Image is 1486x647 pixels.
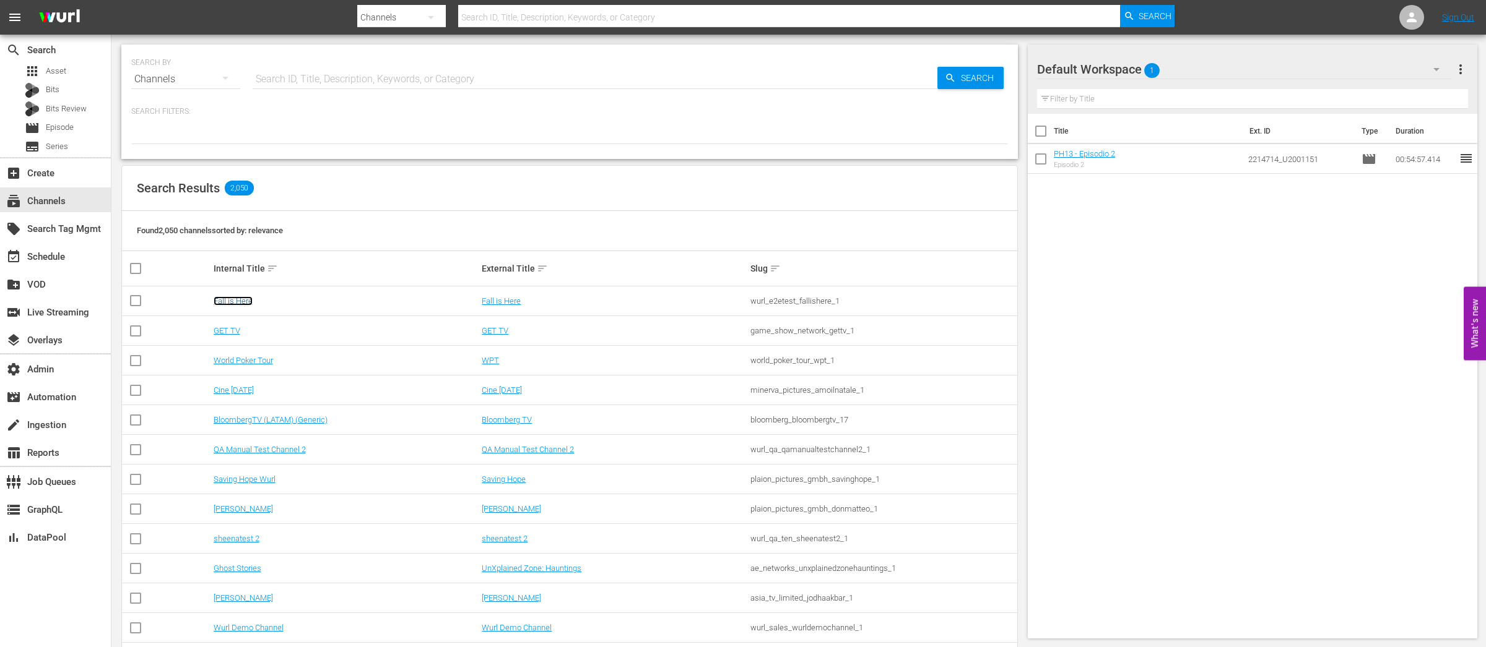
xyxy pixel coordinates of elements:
span: Schedule [6,249,21,264]
a: Cine [DATE] [482,385,522,395]
span: Overlays [6,333,21,348]
span: Asset [46,65,66,77]
span: Search [1139,5,1171,27]
span: Search Tag Mgmt [6,221,21,236]
a: QA Manual Test Channel 2 [214,445,306,454]
a: [PERSON_NAME] [482,593,541,602]
a: UnXplained Zone: Hauntings [482,563,581,573]
a: Fall is Here [214,296,253,306]
div: Episodio 2 [1054,161,1115,169]
button: more_vert [1453,54,1468,84]
a: Wurl Demo Channel [482,623,552,632]
div: wurl_qa_ten_sheenatest2_1 [750,534,1015,543]
span: Bits Review [46,103,87,115]
a: WPT [482,356,499,365]
div: minerva_pictures_amoilnatale_1 [750,385,1015,395]
p: Search Filters: [131,106,1008,117]
th: Title [1054,114,1242,148]
div: plaion_pictures_gmbh_donmatteo_1 [750,504,1015,513]
a: Cine [DATE] [214,385,254,395]
th: Duration [1388,114,1462,148]
div: wurl_e2etest_fallishere_1 [750,296,1015,306]
a: [PERSON_NAME] [214,504,273,513]
a: GET TV [482,326,508,335]
div: Bits Review [25,101,40,116]
a: Sign Out [1442,12,1474,22]
span: Asset [25,64,40,79]
span: 2,050 [225,181,254,195]
a: BloombergTV (LATAM) (Generic) [214,415,328,424]
th: Type [1354,114,1388,148]
span: Found 2,050 channels sorted by: relevance [137,226,283,235]
span: sort [267,263,278,274]
span: GraphQL [6,502,21,517]
button: Search [937,67,1004,89]
span: Bits [46,84,59,96]
a: Fall is Here [482,296,521,306]
td: 2214714_U2001151 [1243,144,1357,174]
span: Admin [6,362,21,377]
span: DataPool [6,530,21,545]
span: reorder [1459,151,1474,166]
a: QA Manual Test Channel 2 [482,445,574,454]
div: Slug [750,261,1015,276]
span: Series [46,140,68,153]
a: sheenatest 2 [482,534,528,543]
a: GET TV [214,326,240,335]
div: Channels [131,62,240,96]
div: game_show_network_gettv_1 [750,326,1015,335]
span: sort [770,263,781,274]
a: [PERSON_NAME] [214,593,273,602]
span: subscriptions [6,194,21,208]
img: ans4CAIJ8jUAAAAAAAAAAAAAAAAAAAAAAAAgQb4GAAAAAAAAAAAAAAAAAAAAAAAAJMjXAAAAAAAAAAAAAAAAAAAAAAAAgAT5G... [30,3,89,32]
span: Ingestion [6,418,21,432]
span: more_vert [1453,62,1468,77]
div: asia_tv_limited_jodhaakbar_1 [750,593,1015,602]
div: Bits [25,83,40,98]
span: Search [956,67,1004,89]
span: Search [6,43,21,58]
td: 00:54:57.414 [1391,144,1459,174]
div: Default Workspace [1037,52,1451,87]
span: sort [537,263,548,274]
a: Bloomberg TV [482,415,532,424]
div: plaion_pictures_gmbh_savinghope_1 [750,474,1015,484]
div: External Title [482,261,747,276]
span: Create [6,166,21,181]
span: Automation [6,390,21,405]
span: menu [7,10,22,25]
button: Open Feedback Widget [1464,287,1486,361]
span: Search Results [137,181,220,195]
div: bloomberg_bloombergtv_17 [750,415,1015,424]
div: wurl_sales_wurldemochannel_1 [750,623,1015,632]
div: ae_networks_unxplainedzonehauntings_1 [750,563,1015,573]
div: world_poker_tour_wpt_1 [750,356,1015,365]
span: Live Streaming [6,305,21,320]
a: sheenatest 2 [214,534,259,543]
a: Wurl Demo Channel [214,623,284,632]
span: 1 [1144,58,1160,84]
a: PH13 - Episodio 2 [1054,149,1115,158]
span: Episode [25,121,40,135]
span: Series [25,139,40,154]
span: VOD [6,277,21,292]
button: Search [1120,5,1175,27]
a: Saving Hope Wurl [214,474,276,484]
a: [PERSON_NAME] [482,504,541,513]
a: World Poker Tour [214,356,273,365]
div: Internal Title [214,261,479,276]
a: Ghost Stories [214,563,261,573]
span: Episode [46,121,74,134]
span: Episode [1362,152,1376,166]
span: Reports [6,445,21,460]
a: Saving Hope [482,474,526,484]
div: wurl_qa_qamanualtestchannel2_1 [750,445,1015,454]
span: Job Queues [6,474,21,489]
th: Ext. ID [1242,114,1355,148]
